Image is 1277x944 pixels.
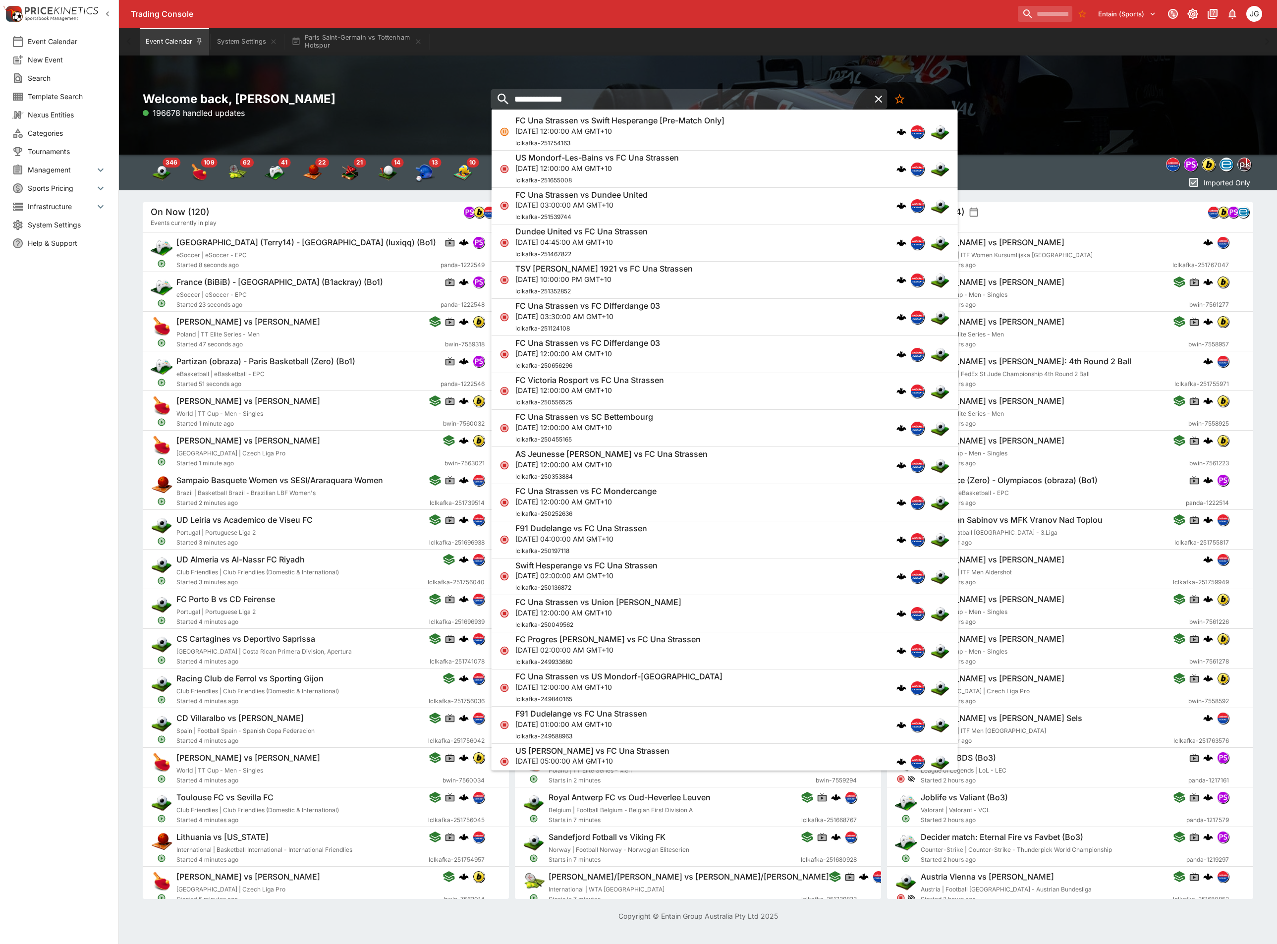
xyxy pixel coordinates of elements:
div: Motor Racing [491,163,510,182]
img: soccer.png [930,641,950,661]
img: logo-cerberus.svg [896,609,906,618]
div: pricekinetics [1237,158,1251,171]
h6: [PERSON_NAME] vs [PERSON_NAME] [921,277,1064,287]
div: pandascore [1184,158,1198,171]
span: lclkafka-251680852 [1173,894,1229,904]
span: bwin-7561223 [1189,458,1229,468]
img: soccer.png [930,270,950,290]
img: soccer.png [151,633,172,655]
span: panda-1222546 [441,379,485,389]
img: lclkafka.png [1218,356,1228,367]
img: lclkafka.png [1218,237,1228,248]
img: esports [265,163,284,182]
img: esports.png [895,791,917,813]
img: logo-cerberus.svg [459,872,469,882]
img: logo-cerberus.svg [459,317,469,327]
span: panda-1217579 [1186,815,1229,825]
img: soccer.png [930,233,950,253]
img: bwin.png [1218,435,1228,446]
span: bwin-7560034 [443,776,485,785]
img: logo-cerberus.svg [459,832,469,842]
p: Imported Only [1204,177,1250,188]
span: bwin-7559318 [445,339,485,349]
img: logo-cerberus.svg [1203,713,1213,723]
span: bwin-7558957 [1188,339,1229,349]
h6: Austria Vienna vs [PERSON_NAME] [921,872,1054,882]
img: logo-cerberus.svg [896,757,906,767]
img: volleyball [453,163,473,182]
img: logo-cerberus.svg [896,201,906,211]
img: logo-cerberus.svg [896,534,906,544]
input: search [491,89,870,109]
img: motor_racing [491,163,510,182]
img: lclkafka.png [873,871,884,882]
img: logo-cerberus.svg [1203,673,1213,683]
h6: UD Leiria vs Academico de Viseu FC [176,515,313,525]
h6: [PERSON_NAME] vs [PERSON_NAME] [176,436,320,446]
span: bwin-7561226 [1189,617,1229,627]
img: soccer.png [151,514,172,536]
h6: Royal Antwerp FC vs Oud-Heverlee Leuven [549,792,711,803]
h6: Toulouse FC vs Sevilla FC [176,792,274,803]
img: soccer.png [930,455,950,475]
img: pandascore.png [473,356,484,367]
img: logo-cerberus.svg [459,356,469,366]
img: logo-cerberus.svg [459,515,469,525]
button: System Settings [211,28,283,56]
div: Volleyball [453,163,473,182]
img: soccer.png [930,529,950,549]
img: logo-cerberus.svg [896,275,906,285]
img: bwin.png [473,316,484,327]
img: soccer.png [930,715,950,734]
img: lclkafka.png [911,718,924,731]
img: logo-cerberus.svg [459,634,469,644]
button: James Gordon [1243,3,1265,25]
div: Table Tennis [189,163,209,182]
img: soccer.png [930,381,950,401]
img: soccer.png [930,196,950,216]
h6: [PERSON_NAME] vs [PERSON_NAME] [176,317,320,327]
span: 109 [201,158,217,167]
img: logo-cerberus.svg [896,312,906,322]
button: settings [969,207,979,217]
span: Event Calendar [28,36,107,47]
h6: [PERSON_NAME] vs [PERSON_NAME] [921,555,1064,565]
img: logo-cerberus.svg [1203,515,1213,525]
span: Search [28,73,107,83]
img: soccer.png [930,752,950,772]
img: logo-cerberus.svg [896,497,906,507]
h6: [PERSON_NAME] vs [PERSON_NAME] [176,872,320,882]
span: 13 [429,158,441,167]
img: lclkafka.png [1218,871,1228,882]
button: Documentation [1204,5,1221,23]
img: logo-cerberus.svg [1203,356,1213,366]
img: lclkafka.png [1218,554,1228,565]
img: soccer.png [930,307,950,327]
h6: France (BiBiB) - [GEOGRAPHIC_DATA] (B1ackray) (Bo1) [176,277,383,287]
img: bwin.png [473,871,484,882]
h6: [PERSON_NAME] vs [PERSON_NAME]: 4th Round 2 Ball [921,356,1131,367]
img: lclkafka.png [911,533,924,546]
h6: [PERSON_NAME] vs [PERSON_NAME] [176,396,320,406]
img: soccer.png [151,593,172,615]
span: lclkafka-251668767 [801,815,857,825]
img: pricekinetics.png [1238,158,1251,171]
button: Event Calendar [140,28,209,56]
img: basketball [302,163,322,182]
span: lclkafka-251755817 [1174,538,1229,548]
button: Connected to PK [1164,5,1182,23]
span: lclkafka-251756045 [428,815,485,825]
img: logo-cerberus.svg [1203,594,1213,604]
img: lclkafka.png [911,274,924,286]
img: basketball.png [151,474,172,496]
span: panda-1222548 [441,300,485,310]
img: lclkafka.png [845,792,856,803]
h6: MFk Slovan Sabinov vs MFK Vranov Nad Toplou [921,515,1103,525]
img: pandascore.png [473,237,484,248]
span: 14 [391,158,403,167]
img: bwin.png [1218,316,1228,327]
div: bwin [1202,158,1216,171]
span: New Event [28,55,107,65]
img: table_tennis [189,163,209,182]
img: bwin.png [473,752,484,763]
